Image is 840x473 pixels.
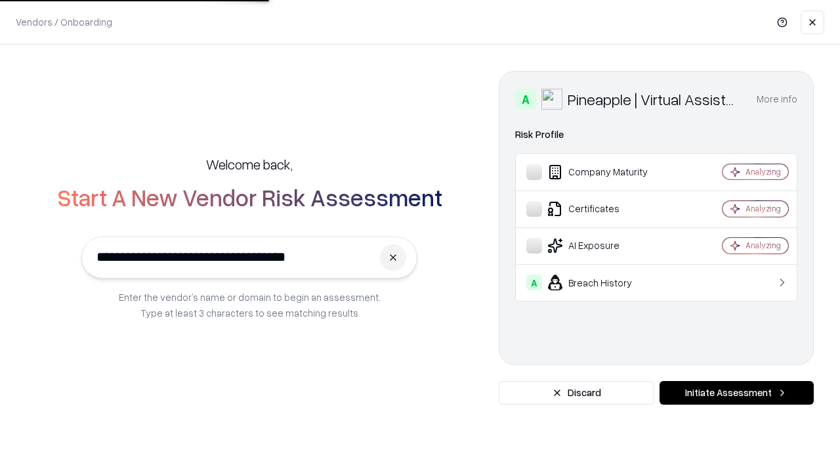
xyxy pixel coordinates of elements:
[660,381,814,405] button: Initiate Assessment
[526,275,683,290] div: Breach History
[568,89,741,110] div: Pineapple | Virtual Assistant Agency
[745,166,781,177] div: Analyzing
[515,127,797,143] div: Risk Profile
[526,275,542,290] div: A
[526,201,683,217] div: Certificates
[206,155,293,173] h5: Welcome back,
[16,15,112,29] p: Vendors / Onboarding
[757,87,797,111] button: More info
[745,203,781,214] div: Analyzing
[57,184,442,210] h2: Start A New Vendor Risk Assessment
[745,240,781,251] div: Analyzing
[526,238,683,254] div: AI Exposure
[541,89,562,110] img: Pineapple | Virtual Assistant Agency
[499,381,654,405] button: Discard
[119,289,381,321] p: Enter the vendor’s name or domain to begin an assessment. Type at least 3 characters to see match...
[526,164,683,180] div: Company Maturity
[515,89,536,110] div: A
